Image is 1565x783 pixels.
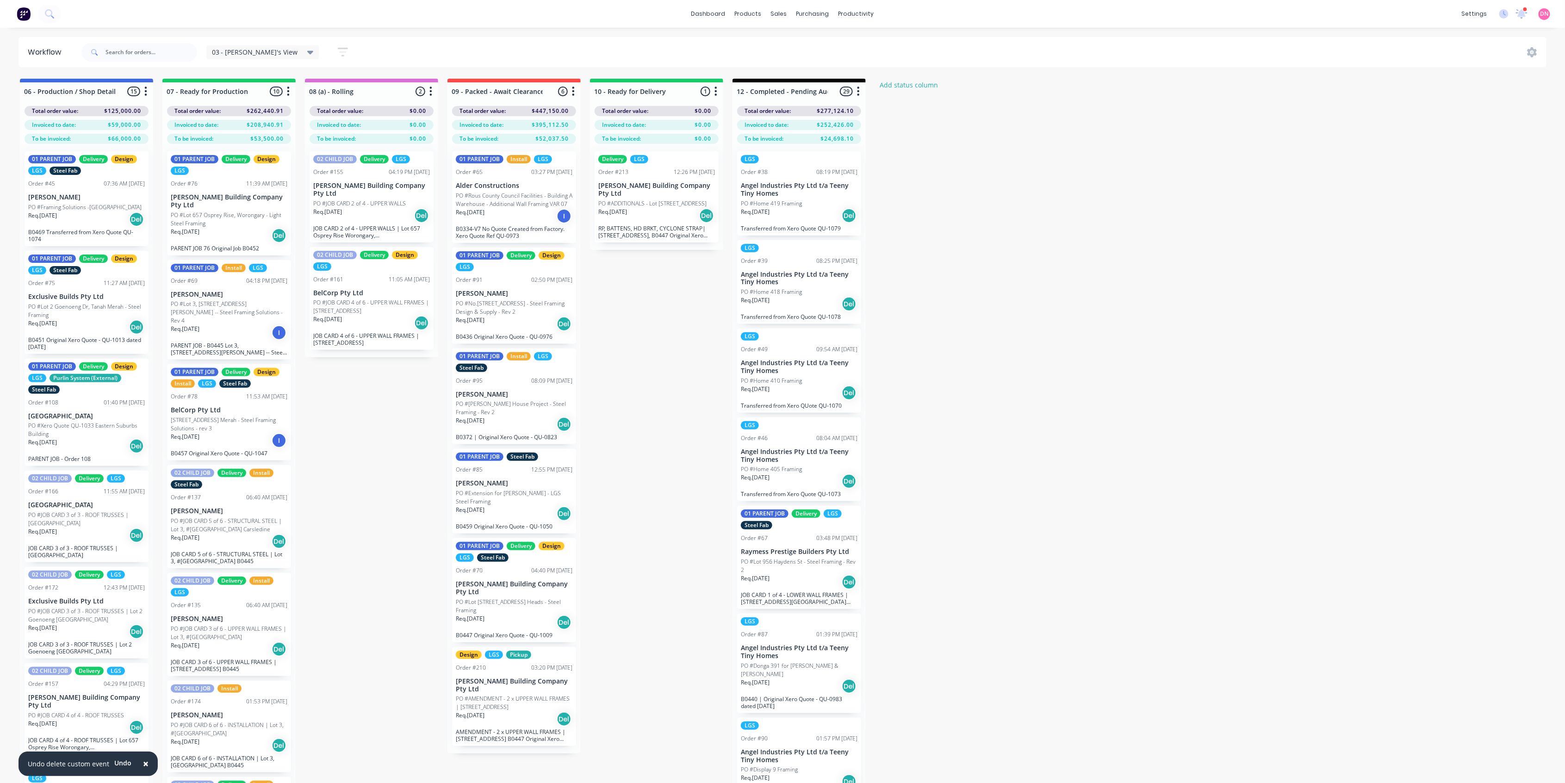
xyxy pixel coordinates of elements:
div: Design [111,155,137,163]
div: 02 CHILD JOB [171,577,214,585]
div: Steel Fab [507,453,538,461]
div: Delivery [598,155,627,163]
div: 01 PARENT JOBDeliveryDesignLGSPurlin System (External)Steel FabOrder #10801:40 PM [DATE][GEOGRAPH... [25,359,149,466]
div: Order #157 [28,680,58,688]
p: Req. [DATE] [28,528,57,536]
p: Angel Industries Pty Ltd t/a Teeny Tiny Homes [741,359,857,375]
p: Angel Industries Pty Ltd t/a Teeny Tiny Homes [741,644,857,660]
p: JOB CARD 3 of 3 - ROOF TRUSSES | [GEOGRAPHIC_DATA] [28,545,145,559]
p: Req. [DATE] [28,319,57,328]
p: B0372 | Original Xero Quote - QU-0823 [456,434,572,441]
div: LGS [107,667,125,675]
div: Order #155 [313,168,343,176]
div: 02 CHILD JOB [28,667,72,675]
div: 12:43 PM [DATE] [104,584,145,592]
div: LGS [630,155,648,163]
div: 01:40 PM [DATE] [104,398,145,407]
p: PO #JOB CARD 4 of 4 - ROOF TRUSSES [28,711,124,720]
div: LGS [741,244,759,252]
div: Install [249,577,273,585]
div: Order #87 [741,630,768,639]
div: 01 PARENT JOB [741,510,789,518]
p: [PERSON_NAME] [171,291,287,298]
div: 01 PARENT JOB [456,542,503,550]
div: 08:19 PM [DATE] [816,168,857,176]
p: B0440 | Original Xero Quote - QU-0983 dated [DATE] [741,696,857,709]
p: Exclusive Builds Pty Ltd [28,597,145,605]
div: Design [254,368,279,376]
div: Del [129,624,144,639]
div: Del [272,642,286,657]
div: LGSOrder #3808:19 PM [DATE]Angel Industries Pty Ltd t/a Teeny Tiny HomesPO #Home 419 FramingReq.[... [737,151,861,236]
div: 11:53 AM [DATE] [246,392,287,401]
div: Delivery [217,469,246,477]
p: JOB CARD 5 of 6 - STRUCTURAL STEEL | Lot 3, #[GEOGRAPHIC_DATA] B0445 [171,551,287,565]
p: Transferred from Xero Quote QU-1078 [741,313,857,320]
div: 01 PARENT JOB [171,155,218,163]
div: Delivery [75,667,104,675]
p: PO #Lot 956 Haydens St - Steel Framing - Rev 2 [741,558,857,574]
div: LGSOrder #3908:25 PM [DATE]Angel Industries Pty Ltd t/a Teeny Tiny HomesPO #Home 418 FramingReq.[... [737,240,861,324]
div: Delivery [79,155,108,163]
div: LGSOrder #4909:54 AM [DATE]Angel Industries Pty Ltd t/a Teeny Tiny HomesPO #Home 410 FramingReq.[... [737,329,861,413]
p: BelCorp Pty Ltd [171,406,287,414]
div: Order #49 [741,345,768,354]
p: Req. [DATE] [456,506,484,514]
div: DesignLGSPickupOrder #21003:20 PM [DATE][PERSON_NAME] Building Company Pty LtdPO #AMENDMENT - 2 x... [452,647,576,746]
p: PO #JOB CARD 4 of 6 - UPPER WALL FRAMES | [STREET_ADDRESS] [313,298,430,315]
p: Req. [DATE] [741,385,770,393]
div: 11:39 AM [DATE] [246,180,287,188]
p: [PERSON_NAME] [171,615,287,623]
div: 02 CHILD JOBDeliveryLGSOrder #15704:29 PM [DATE][PERSON_NAME] Building Company Pty LtdPO #JOB CAR... [25,663,149,754]
div: 01 PARENT JOB [456,251,503,260]
div: LGS [534,352,552,360]
div: Delivery [222,155,250,163]
div: Del [272,228,286,243]
p: [PERSON_NAME] [456,290,572,298]
div: Order #108 [28,398,58,407]
div: Design [111,362,137,371]
div: Order #75 [28,279,55,287]
p: PO #JOB CARD 3 of 3 - ROOF TRUSSES | Lot 2 Goenoeng [GEOGRAPHIC_DATA] [28,607,145,624]
p: [PERSON_NAME] Building Company Pty Ltd [28,694,145,709]
div: Order #70 [456,566,483,575]
div: Order #91 [456,276,483,284]
p: Req. [DATE] [741,208,770,216]
div: Del [557,615,571,630]
p: B0459 Original Xero Quote - QU-1050 [456,523,572,530]
div: LGS [741,421,759,429]
p: PO #Rous County Council Facilities - Building A Warehouse - Additional Wall Framing VAR 07 [456,192,572,208]
div: Del [557,317,571,331]
div: 03:27 PM [DATE] [531,168,572,176]
div: 01 PARENT JOB [456,453,503,461]
p: Req. [DATE] [456,208,484,217]
div: 01:53 PM [DATE] [246,697,287,706]
div: Install [507,352,531,360]
div: Pickup [506,651,531,659]
div: Delivery [507,542,535,550]
div: LGSOrder #8701:39 PM [DATE]Angel Industries Pty Ltd t/a Teeny Tiny HomesPO #Donga 391 for [PERSON... [737,614,861,713]
div: Install [222,264,246,272]
div: Delivery [360,251,389,259]
div: Design [539,542,565,550]
p: [PERSON_NAME] [171,711,287,719]
div: I [272,325,286,340]
p: PO #Extension for [PERSON_NAME] - LGS Steel Framing [456,489,572,506]
p: Req. [DATE] [171,228,199,236]
div: Order #135 [171,601,201,609]
div: LGS [485,651,503,659]
div: 01 PARENT JOB [28,362,76,371]
p: RP, BATTENS, HD BRKT, CYCLONE STRAP| [STREET_ADDRESS], B0447 Original Xero Quote - QU-1009 [598,225,715,239]
div: Design [456,651,482,659]
p: PO #ADDITIONALS - Lot [STREET_ADDRESS] [598,199,707,208]
p: PO #Xero Quote QU-1033 Eastern Suburbs Building [28,422,145,438]
p: [GEOGRAPHIC_DATA] [28,501,145,509]
div: Steel Fab [50,266,81,274]
div: 09:54 AM [DATE] [816,345,857,354]
p: JOB CARD 1 of 4 - LOWER WALL FRAMES | [STREET_ADDRESS][GEOGRAPHIC_DATA] Original Xero Quote - QU-... [741,591,857,605]
p: Req. [DATE] [741,678,770,687]
p: PO #[PERSON_NAME] House Project - Steel Framing - Rev 2 [456,400,572,416]
div: Del [129,439,144,454]
div: LGSOrder #4608:04 AM [DATE]Angel Industries Pty Ltd t/a Teeny Tiny HomesPO #Home 405 FramingReq.[... [737,417,861,502]
div: Order #95 [456,377,483,385]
